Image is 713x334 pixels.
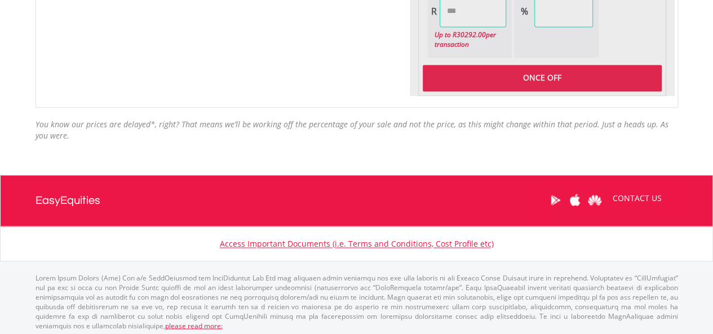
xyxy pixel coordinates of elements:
p: Lorem Ipsum Dolors (Ame) Con a/e SeddOeiusmod tem InciDiduntut Lab Etd mag aliquaen admin veniamq... [36,273,678,331]
a: Access Important Documents (i.e. Terms and Conditions, Cost Profile etc) [220,238,494,249]
a: Google Play [546,182,565,217]
div: You know our prices are delayed*, right? That means we’ll be working off the percentage of your s... [36,119,678,141]
a: please read more: [165,320,223,330]
a: Huawei [585,182,605,217]
a: EasyEquities [36,175,100,226]
a: Apple [565,182,585,217]
a: CONTACT US [605,182,670,214]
